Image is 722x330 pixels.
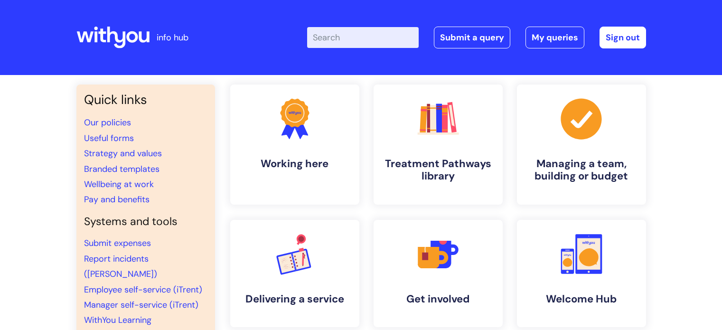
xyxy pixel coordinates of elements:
a: Sign out [600,27,646,48]
h4: Systems and tools [84,215,207,228]
h4: Treatment Pathways library [381,158,495,183]
a: Submit expenses [84,237,151,249]
a: Manager self-service (iTrent) [84,299,198,311]
input: Search [307,27,419,48]
a: Pay and benefits [84,194,150,205]
a: Useful forms [84,132,134,144]
a: Wellbeing at work [84,179,154,190]
h4: Welcome Hub [525,293,638,305]
a: Treatment Pathways library [374,85,503,205]
a: Delivering a service [230,220,359,327]
div: | - [307,27,646,48]
a: Managing a team, building or budget [517,85,646,205]
h4: Delivering a service [238,293,352,305]
a: Welcome Hub [517,220,646,327]
h3: Quick links [84,92,207,107]
a: Working here [230,85,359,205]
a: WithYou Learning [84,314,151,326]
h4: Working here [238,158,352,170]
a: My queries [525,27,584,48]
a: Our policies [84,117,131,128]
h4: Get involved [381,293,495,305]
a: Branded templates [84,163,159,175]
a: Report incidents ([PERSON_NAME]) [84,253,157,280]
a: Employee self-service (iTrent) [84,284,202,295]
h4: Managing a team, building or budget [525,158,638,183]
a: Submit a query [434,27,510,48]
a: Get involved [374,220,503,327]
p: info hub [157,30,188,45]
a: Strategy and values [84,148,162,159]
